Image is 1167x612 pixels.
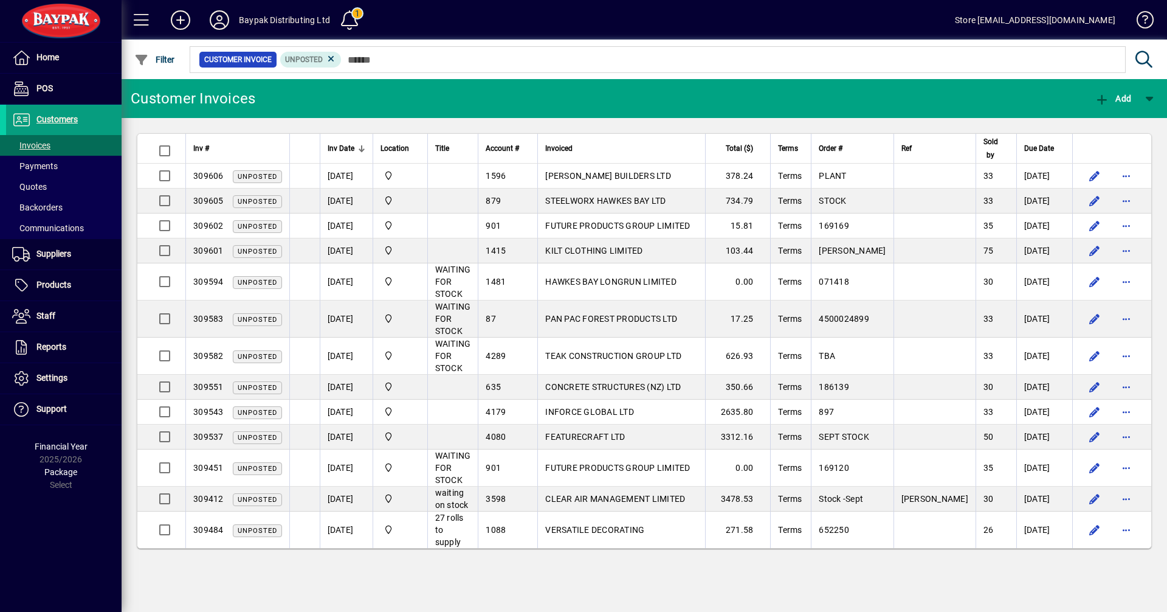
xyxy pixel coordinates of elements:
span: Terms [778,246,802,256]
td: [DATE] [1016,214,1072,238]
div: Location [380,142,420,155]
span: Terms [778,221,802,231]
td: 626.93 [705,338,771,375]
span: 4500024899 [819,314,869,324]
span: Terms [778,351,802,361]
td: [DATE] [1016,487,1072,512]
a: Support [6,394,122,425]
button: Edit [1085,346,1104,366]
span: WAITING FOR STOCK [435,339,471,373]
span: Baypak - Onekawa [380,244,420,257]
td: [DATE] [320,338,373,375]
button: Edit [1085,489,1104,509]
a: POS [6,74,122,104]
span: 897 [819,407,834,417]
div: Store [EMAIL_ADDRESS][DOMAIN_NAME] [955,10,1115,30]
span: 309582 [193,351,224,361]
span: Customers [36,114,78,124]
button: More options [1117,309,1136,329]
a: Reports [6,332,122,363]
span: Invoices [12,141,50,150]
a: Quotes [6,176,122,197]
span: CONCRETE STRUCTURES (NZ) LTD [545,382,681,392]
span: Suppliers [36,249,71,259]
span: 35 [983,463,994,473]
td: [DATE] [1016,164,1072,189]
span: Settings [36,373,67,383]
td: [DATE] [320,263,373,301]
span: Unposted [238,409,277,417]
td: [DATE] [320,512,373,548]
td: [DATE] [1016,375,1072,400]
div: Customer Invoices [131,89,255,108]
span: 309583 [193,314,224,324]
span: FUTURE PRODUCTS GROUP LIMITED [545,221,690,231]
span: 309412 [193,494,224,504]
span: SEPT STOCK [819,432,869,442]
td: 17.25 [705,301,771,338]
button: Edit [1085,377,1104,397]
span: Terms [778,382,802,392]
span: Package [44,467,77,477]
span: 309537 [193,432,224,442]
td: [DATE] [1016,263,1072,301]
span: Unposted [238,248,277,256]
span: PAN PAC FOREST PRODUCTS LTD [545,314,677,324]
span: Unposted [285,55,323,64]
td: 0.00 [705,263,771,301]
span: 901 [486,463,501,473]
button: Edit [1085,191,1104,210]
span: 309543 [193,407,224,417]
td: [DATE] [320,400,373,425]
button: More options [1117,191,1136,210]
span: CLEAR AIR MANAGEMENT LIMITED [545,494,685,504]
div: Baypak Distributing Ltd [239,10,330,30]
td: [DATE] [320,189,373,214]
td: [DATE] [320,450,373,487]
button: More options [1117,402,1136,422]
span: STEELWORX HAWKES BAY LTD [545,196,666,206]
td: 0.00 [705,450,771,487]
td: 271.58 [705,512,771,548]
button: Profile [200,9,239,31]
span: Terms [778,463,802,473]
div: Ref [901,142,968,155]
span: POS [36,83,53,93]
td: [DATE] [320,164,373,189]
td: [DATE] [1016,425,1072,450]
span: waiting on stock [435,488,469,510]
span: WAITING FOR STOCK [435,265,471,299]
span: Support [36,404,67,414]
span: Inv # [193,142,209,155]
a: Communications [6,218,122,238]
span: 87 [486,314,496,324]
span: 26 [983,525,994,535]
span: 75 [983,246,994,256]
span: Location [380,142,409,155]
div: Title [435,142,471,155]
span: Baypak - Onekawa [380,380,420,394]
span: [PERSON_NAME] [901,494,968,504]
span: TEAK CONSTRUCTION GROUP LTD [545,351,681,361]
span: 652250 [819,525,849,535]
button: More options [1117,520,1136,540]
span: Products [36,280,71,290]
span: 3598 [486,494,506,504]
span: Order # [819,142,842,155]
span: Baypak - Onekawa [380,275,420,288]
td: 350.66 [705,375,771,400]
span: Baypak - Onekawa [380,492,420,506]
span: 4289 [486,351,506,361]
span: Unposted [238,279,277,287]
span: FUTURE PRODUCTS GROUP LIMITED [545,463,690,473]
td: [DATE] [1016,301,1072,338]
span: Unposted [238,223,277,231]
span: 27 rolls to supply [435,513,464,547]
td: [DATE] [320,214,373,238]
td: [DATE] [320,238,373,263]
span: Title [435,142,449,155]
span: 1596 [486,171,506,181]
span: Payments [12,161,58,171]
td: [DATE] [320,375,373,400]
span: 309602 [193,221,224,231]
